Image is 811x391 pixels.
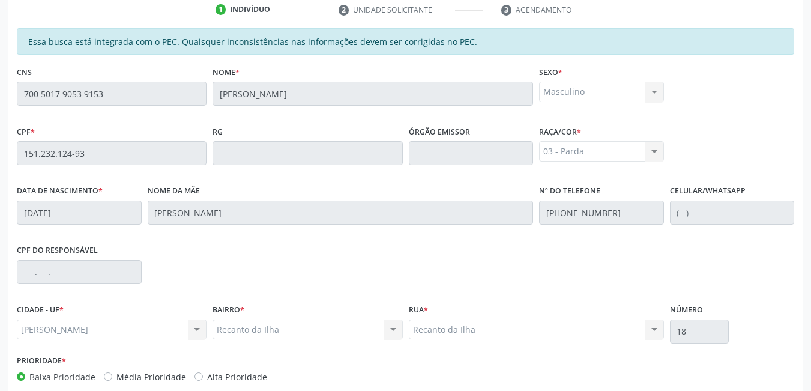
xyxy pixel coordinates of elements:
[148,182,200,201] label: Nome da mãe
[17,28,794,55] div: Essa busca está integrada com o PEC. Quaisquer inconsistências nas informações devem ser corrigid...
[17,260,142,284] input: ___.___.___-__
[17,182,103,201] label: Data de nascimento
[539,63,562,82] label: Sexo
[17,301,64,320] label: CIDADE - UF
[207,371,267,383] label: Alta Prioridade
[409,123,470,141] label: Órgão emissor
[17,241,98,260] label: CPF do responsável
[17,201,142,225] input: __/__/____
[230,4,270,15] div: Indivíduo
[213,123,223,141] label: RG
[539,201,664,225] input: (__) _____-_____
[17,63,32,82] label: CNS
[17,123,35,141] label: CPF
[409,301,428,320] label: Rua
[17,352,66,371] label: Prioridade
[539,182,600,201] label: Nº do Telefone
[216,4,226,15] div: 1
[670,182,746,201] label: Celular/WhatsApp
[213,301,244,320] label: BAIRRO
[670,201,795,225] input: (__) _____-_____
[213,63,240,82] label: Nome
[539,123,581,141] label: Raça/cor
[670,301,703,320] label: Número
[29,371,95,383] label: Baixa Prioridade
[116,371,186,383] label: Média Prioridade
